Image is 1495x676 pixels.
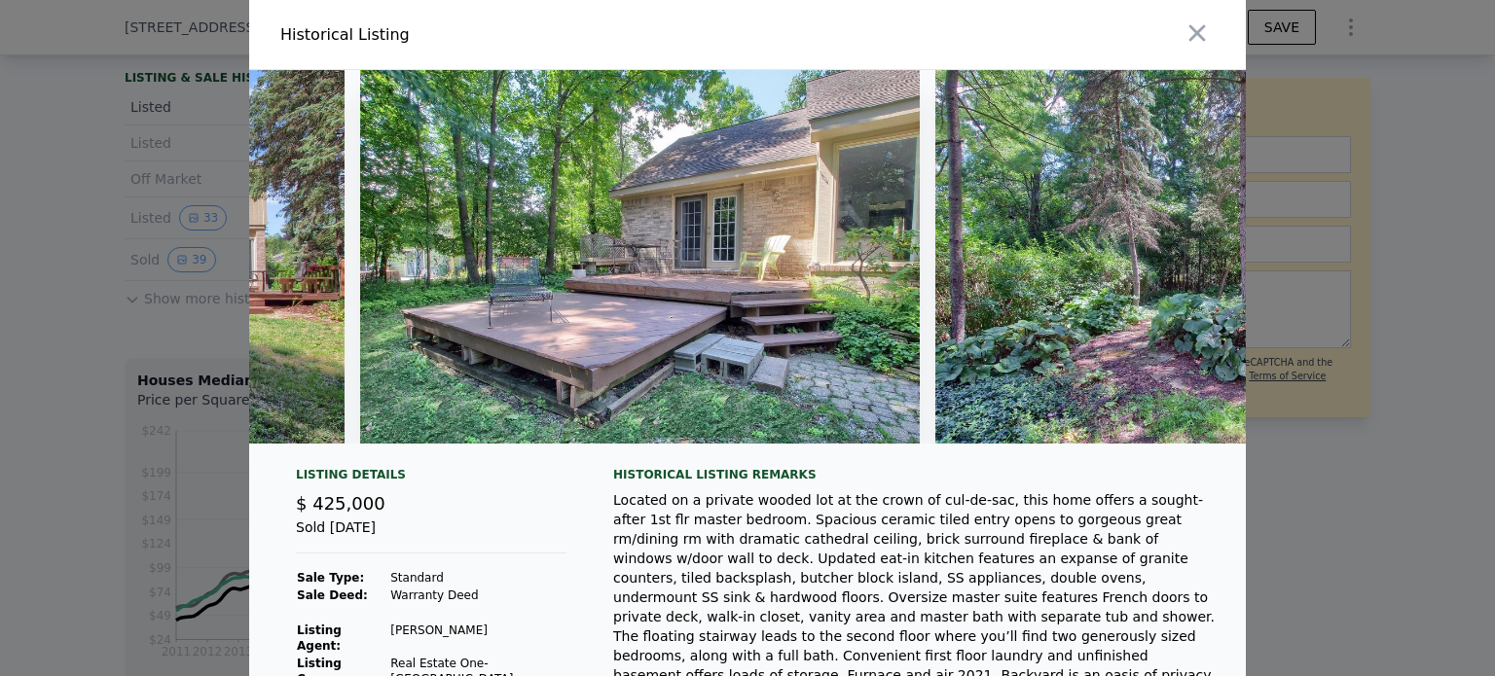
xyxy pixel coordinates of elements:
td: Standard [389,569,566,587]
strong: Sale Type: [297,571,364,585]
span: $ 425,000 [296,493,385,514]
td: Warranty Deed [389,587,566,604]
strong: Sale Deed: [297,588,368,602]
div: Historical Listing [280,23,740,47]
strong: Listing Agent: [297,623,342,653]
td: [PERSON_NAME] [389,622,566,655]
img: Property Img [360,70,921,444]
div: Sold [DATE] [296,517,566,553]
div: Historical Listing remarks [613,467,1215,482]
div: Listing Details [296,467,566,490]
